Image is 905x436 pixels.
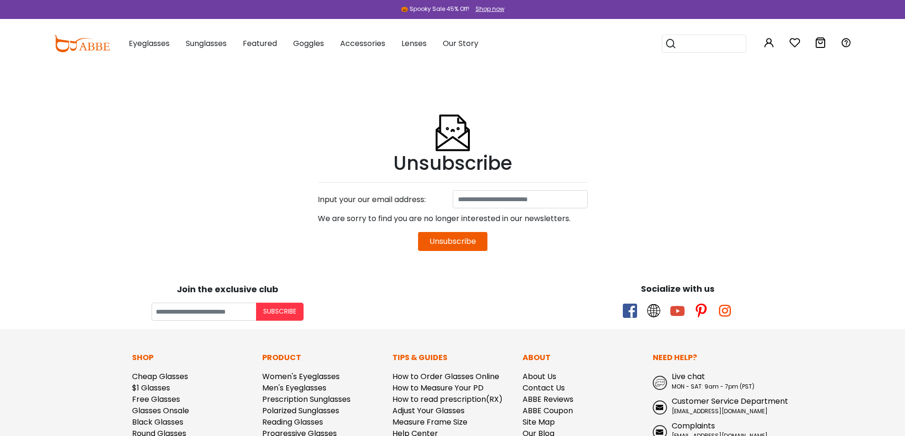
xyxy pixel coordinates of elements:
p: Shop [132,352,253,363]
span: pinterest [694,304,708,318]
p: Product [262,352,383,363]
a: Free Glasses [132,394,180,405]
a: How to read prescription(RX) [392,394,503,405]
a: Men's Eyeglasses [262,382,326,393]
span: Accessories [340,38,385,49]
span: Complaints [672,420,715,431]
span: Our Story [443,38,478,49]
span: facebook [623,304,637,318]
a: Contact Us [523,382,565,393]
p: Need Help? [653,352,773,363]
div: Join the exclusive club [7,281,448,296]
a: Reading Glasses [262,417,323,427]
span: MON - SAT: 9am - 7pm (PST) [672,382,754,390]
input: Your email [152,303,256,321]
a: Glasses Onsale [132,405,189,416]
div: Socialize with us [457,282,898,295]
a: Site Map [523,417,555,427]
a: Adjust Your Glasses [392,405,465,416]
span: Live chat [672,371,705,382]
span: Eyeglasses [129,38,170,49]
a: ABBE Coupon [523,405,573,416]
img: abbeglasses.com [54,35,110,52]
span: twitter [647,304,661,318]
a: Women's Eyeglasses [262,371,340,382]
span: youtube [670,304,685,318]
div: We are sorry to find you are no longer interested in our newsletters. [318,209,588,228]
a: Polarized Sunglasses [262,405,339,416]
a: Customer Service Department [EMAIL_ADDRESS][DOMAIN_NAME] [653,396,773,416]
a: Measure Frame Size [392,417,467,427]
a: ABBE Reviews [523,394,573,405]
span: Lenses [401,38,427,49]
a: Prescription Sunglasses [262,394,351,405]
div: Input your our email address: [313,190,453,209]
img: Unsubscribe [434,91,472,152]
div: Shop now [476,5,505,13]
a: Shop now [471,5,505,13]
div: 🎃 Spooky Sale 45% Off! [401,5,469,13]
a: Black Glasses [132,417,183,427]
span: instagram [718,304,732,318]
h1: Unsubscribe [318,152,588,175]
a: How to Measure Your PD [392,382,484,393]
p: About [523,352,643,363]
a: Live chat MON - SAT: 9am - 7pm (PST) [653,371,773,391]
span: [EMAIL_ADDRESS][DOMAIN_NAME] [672,407,768,415]
span: Featured [243,38,277,49]
a: How to Order Glasses Online [392,371,499,382]
button: Unsubscribe [418,232,487,251]
a: About Us [523,371,556,382]
span: Goggles [293,38,324,49]
span: Sunglasses [186,38,227,49]
a: Cheap Glasses [132,371,188,382]
p: Tips & Guides [392,352,513,363]
button: Subscribe [256,303,304,321]
span: Customer Service Department [672,396,788,407]
a: $1 Glasses [132,382,170,393]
